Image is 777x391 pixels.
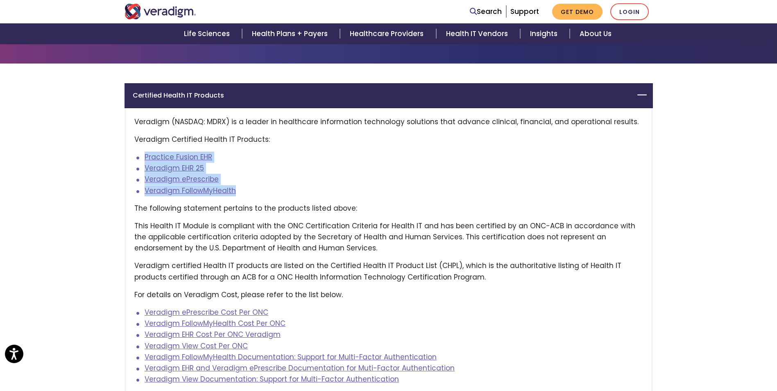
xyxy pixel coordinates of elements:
a: Veradigm EHR 25 [145,163,204,173]
a: Health IT Vendors [436,23,520,44]
a: Insights [520,23,570,44]
a: Veradigm View Cost Per ONC [145,341,248,351]
a: Search [470,6,502,17]
a: Healthcare Providers [340,23,436,44]
a: Support [510,7,539,16]
h6: Certified Health IT Products [133,91,632,99]
a: Health Plans + Payers [242,23,340,44]
p: Veradigm (NASDAQ: MDRX) is a leader in healthcare information technology solutions that advance c... [134,116,643,127]
p: Veradigm certified Health IT products are listed on the Certified Health IT Product List (CHPL), ... [134,260,643,282]
a: Veradigm FollowMyHealth [145,186,236,195]
p: Veradigm Certified Health IT Products: [134,134,643,145]
p: This Health IT Module is compliant with the ONC Certification Criteria for Health IT and has been... [134,221,643,254]
a: Veradigm FollowMyHealth Documentation: Support for Multi-Factor Authentication [145,352,437,362]
a: Veradigm View Documentation: Support for Multi-Factor Authentication [145,374,399,384]
p: The following statement pertains to the products listed above: [134,203,643,214]
p: For details on Veradigm Cost, please refer to the list below. [134,289,643,300]
img: Veradigm logo [125,4,196,19]
a: Veradigm ePrescribe [145,174,219,184]
a: Veradigm EHR Cost Per ONC Veradigm [145,330,281,339]
a: Get Demo [552,4,603,20]
a: Login [610,3,649,20]
a: About Us [570,23,621,44]
a: Life Sciences [174,23,242,44]
a: Veradigm EHR and Veradigm ePrescribe Documentation for Muti-Factor Authentication [145,363,455,373]
a: Practice Fusion EHR [145,152,212,162]
a: Veradigm FollowMyHealth Cost Per ONC [145,318,285,328]
a: Veradigm ePrescribe Cost Per ONC [145,307,268,317]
